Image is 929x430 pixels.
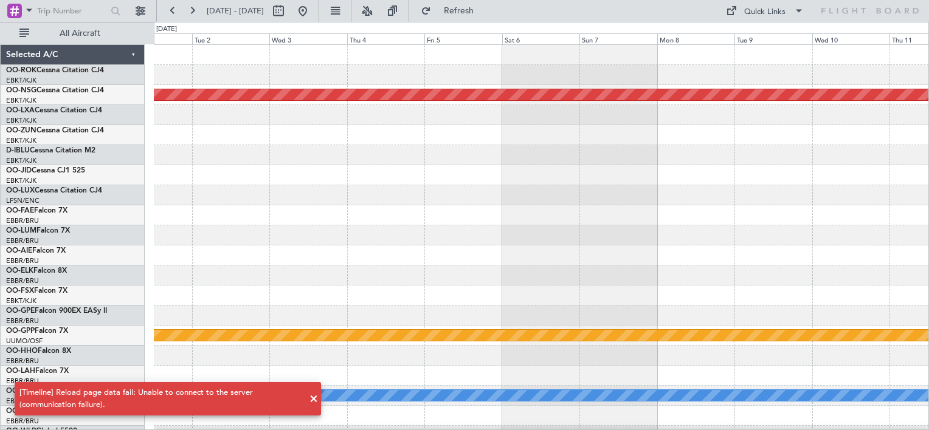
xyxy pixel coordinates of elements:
a: OO-GPPFalcon 7X [6,327,68,335]
a: OO-ZUNCessna Citation CJ4 [6,127,104,134]
a: OO-ROKCessna Citation CJ4 [6,67,104,74]
div: [DATE] [156,24,177,35]
div: [Timeline] Reload page data fail: Unable to connect to the server (communication failure). [19,387,303,411]
div: Thu 4 [347,33,424,44]
span: OO-ZUN [6,127,36,134]
div: Sun 7 [579,33,657,44]
span: OO-NSG [6,87,36,94]
span: Refresh [433,7,485,15]
span: [DATE] - [DATE] [207,5,264,16]
a: OO-AIEFalcon 7X [6,247,66,254]
a: OO-FSXFalcon 7X [6,287,67,295]
a: EBBR/BRU [6,236,39,245]
div: Wed 10 [812,33,889,44]
span: OO-GPE [6,307,35,315]
span: OO-LXA [6,107,35,114]
a: D-IBLUCessna Citation M2 [6,147,95,154]
a: OO-NSGCessna Citation CJ4 [6,87,104,94]
a: OO-LXACessna Citation CJ4 [6,107,102,114]
a: OO-HHOFalcon 8X [6,347,71,355]
a: EBKT/KJK [6,76,36,85]
button: Quick Links [720,1,810,21]
div: Wed 3 [269,33,347,44]
a: EBKT/KJK [6,156,36,165]
a: OO-JIDCessna CJ1 525 [6,167,85,174]
a: EBBR/BRU [6,276,39,285]
button: Refresh [415,1,488,21]
span: OO-GPP [6,327,35,335]
div: Quick Links [744,6,786,18]
button: All Aircraft [13,24,132,43]
span: OO-ROK [6,67,36,74]
a: UUMO/OSF [6,336,43,346]
span: OO-HHO [6,347,38,355]
span: OO-LUM [6,227,36,234]
span: OO-AIE [6,247,32,254]
span: OO-FSX [6,287,34,295]
div: Sat 6 [502,33,579,44]
span: OO-ELK [6,267,33,275]
div: Tue 2 [192,33,269,44]
span: All Aircraft [32,29,128,38]
div: Fri 5 [424,33,502,44]
a: EBBR/BRU [6,316,39,326]
a: EBBR/BRU [6,357,39,366]
a: EBKT/KJK [6,176,36,185]
a: EBBR/BRU [6,256,39,265]
input: Trip Number [37,2,107,20]
span: OO-LUX [6,187,35,194]
a: LFSN/ENC [6,196,40,205]
div: Mon 8 [657,33,734,44]
span: OO-FAE [6,207,34,214]
a: OO-FAEFalcon 7X [6,207,67,214]
a: EBKT/KJK [6,136,36,145]
a: OO-LUXCessna Citation CJ4 [6,187,102,194]
span: OO-JID [6,167,32,174]
a: EBKT/KJK [6,116,36,125]
div: Tue 9 [734,33,812,44]
a: EBBR/BRU [6,216,39,225]
span: D-IBLU [6,147,30,154]
a: OO-GPEFalcon 900EX EASy II [6,307,107,315]
a: OO-ELKFalcon 8X [6,267,67,275]
a: EBKT/KJK [6,296,36,305]
a: EBKT/KJK [6,96,36,105]
a: OO-LUMFalcon 7X [6,227,70,234]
